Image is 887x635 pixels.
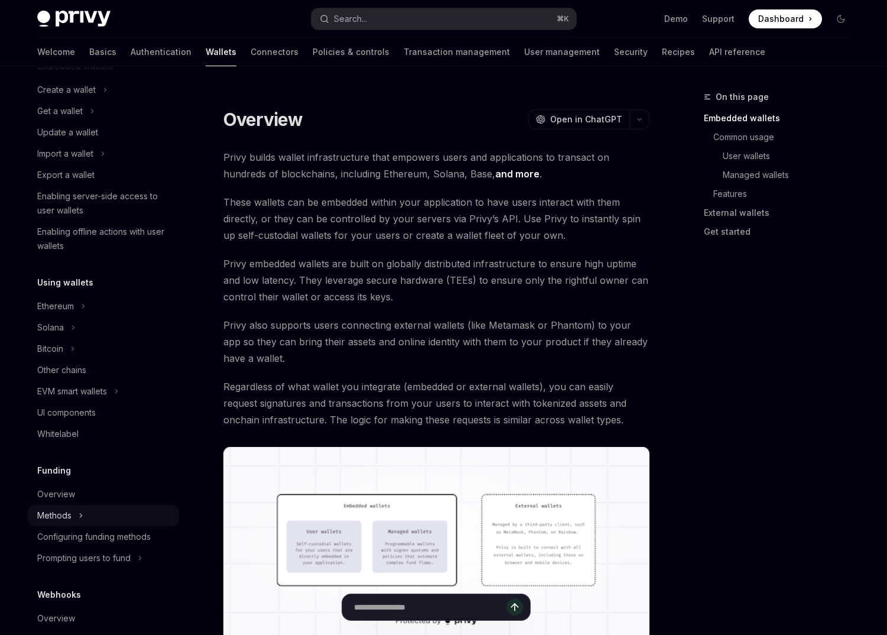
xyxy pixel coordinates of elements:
a: Other chains [28,359,179,381]
button: Toggle dark mode [831,9,850,28]
a: Managed wallets [723,166,860,184]
a: Authentication [131,38,191,66]
div: Create a wallet [37,83,96,97]
a: Transaction management [404,38,510,66]
div: Overview [37,487,75,501]
div: Enabling server-side access to user wallets [37,189,172,218]
h5: Webhooks [37,588,81,602]
a: Get started [704,222,860,241]
a: Connectors [251,38,298,66]
span: Privy also supports users connecting external wallets (like Metamask or Phantom) to your app so t... [223,317,649,367]
span: On this page [716,90,769,104]
a: Policies & controls [313,38,389,66]
div: Bitcoin [37,342,63,356]
a: Common usage [713,128,860,147]
a: UI components [28,402,179,423]
a: Overview [28,608,179,629]
a: Dashboard [749,9,822,28]
div: EVM smart wallets [37,384,107,399]
a: User management [524,38,600,66]
button: Open in ChatGPT [528,109,629,129]
button: Search...⌘K [311,8,576,30]
h5: Using wallets [37,276,93,290]
a: Security [614,38,648,66]
a: Features [713,184,860,203]
h1: Overview [223,109,303,130]
a: Embedded wallets [704,109,860,128]
a: User wallets [723,147,860,166]
a: External wallets [704,203,860,222]
a: Export a wallet [28,164,179,186]
div: Get a wallet [37,104,83,118]
a: Support [702,13,735,25]
span: ⌘ K [557,14,569,24]
h5: Funding [37,464,71,478]
a: Enabling offline actions with user wallets [28,221,179,257]
a: Recipes [662,38,695,66]
div: UI components [37,406,96,420]
a: Update a wallet [28,122,179,143]
div: Other chains [37,363,86,377]
a: Demo [664,13,688,25]
div: Search... [334,12,367,26]
div: Enabling offline actions with user wallets [37,225,172,253]
img: dark logo [37,11,111,27]
button: Send message [506,599,523,615]
div: Configuring funding methods [37,530,151,544]
a: Configuring funding methods [28,526,179,547]
span: Regardless of what wallet you integrate (embedded or external wallets), you can easily request si... [223,378,649,428]
div: Import a wallet [37,147,93,161]
div: Update a wallet [37,125,98,140]
span: Privy builds wallet infrastructure that empowers users and applications to transact on hundreds o... [223,149,649,182]
a: Wallets [206,38,236,66]
span: Dashboard [758,13,804,25]
span: Open in ChatGPT [550,114,622,125]
span: Privy embedded wallets are built on globally distributed infrastructure to ensure high uptime and... [223,255,649,305]
span: These wallets can be embedded within your application to have users interact with them directly, ... [223,194,649,244]
div: Overview [37,611,75,626]
a: Whitelabel [28,423,179,445]
div: Ethereum [37,299,74,313]
div: Whitelabel [37,427,79,441]
div: Prompting users to fund [37,551,131,565]
div: Export a wallet [37,168,95,182]
a: Basics [89,38,116,66]
a: API reference [709,38,765,66]
a: and more [495,168,540,180]
div: Solana [37,320,64,335]
div: Methods [37,508,72,523]
a: Overview [28,484,179,505]
a: Welcome [37,38,75,66]
a: Enabling server-side access to user wallets [28,186,179,221]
